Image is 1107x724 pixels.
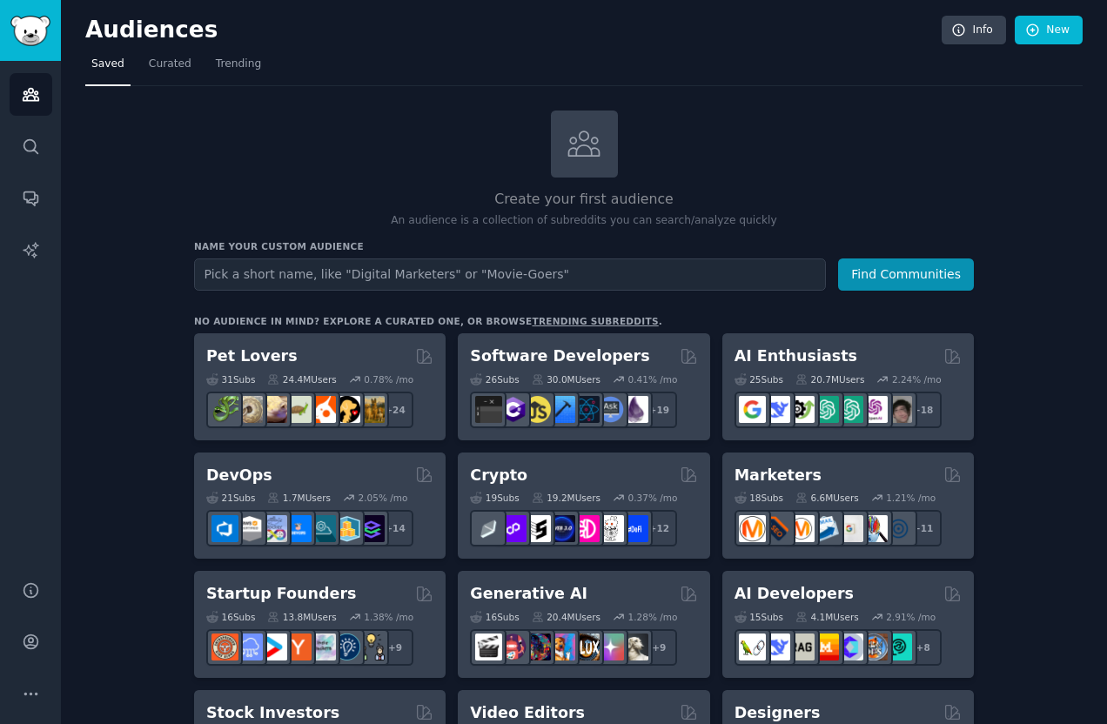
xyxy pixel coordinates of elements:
[10,16,50,46] img: GummySearch logo
[532,316,658,326] a: trending subreddits
[641,392,677,428] div: + 19
[206,373,255,385] div: 31 Sub s
[500,633,527,660] img: dalle2
[260,515,287,542] img: Docker_DevOps
[836,633,863,660] img: OpenSourceAI
[735,702,821,724] h2: Designers
[735,583,854,605] h2: AI Developers
[886,492,936,504] div: 1.21 % /mo
[91,57,124,72] span: Saved
[628,611,678,623] div: 1.28 % /mo
[942,16,1006,45] a: Info
[905,510,942,546] div: + 11
[735,465,822,486] h2: Marketers
[885,633,912,660] img: AIDevelopersSociety
[85,50,131,86] a: Saved
[524,515,551,542] img: ethstaker
[548,396,575,423] img: iOSProgramming
[500,396,527,423] img: csharp
[309,515,336,542] img: platformengineering
[795,373,864,385] div: 20.7M Users
[532,611,600,623] div: 20.4M Users
[795,611,859,623] div: 4.1M Users
[532,373,600,385] div: 30.0M Users
[333,515,360,542] img: aws_cdk
[597,396,624,423] img: AskComputerScience
[267,492,331,504] div: 1.7M Users
[836,515,863,542] img: googleads
[470,373,519,385] div: 26 Sub s
[905,629,942,666] div: + 8
[788,515,815,542] img: AskMarketing
[285,633,312,660] img: ycombinator
[739,515,766,542] img: content_marketing
[267,373,336,385] div: 24.4M Users
[236,396,263,423] img: ballpython
[735,345,857,367] h2: AI Enthusiasts
[470,492,519,504] div: 19 Sub s
[358,396,385,423] img: dogbreed
[470,702,585,724] h2: Video Editors
[194,213,974,229] p: An audience is a collection of subreddits you can search/analyze quickly
[364,611,413,623] div: 1.38 % /mo
[548,633,575,660] img: sdforall
[267,611,336,623] div: 13.8M Users
[285,515,312,542] img: DevOpsLinks
[892,373,942,385] div: 2.24 % /mo
[812,515,839,542] img: Emailmarketing
[377,392,413,428] div: + 24
[524,396,551,423] img: learnjavascript
[149,57,191,72] span: Curated
[885,396,912,423] img: ArtificalIntelligence
[735,373,783,385] div: 25 Sub s
[377,510,413,546] div: + 14
[211,633,238,660] img: EntrepreneurRideAlong
[206,611,255,623] div: 16 Sub s
[475,515,502,542] img: ethfinance
[236,633,263,660] img: SaaS
[333,633,360,660] img: Entrepreneurship
[210,50,267,86] a: Trending
[358,515,385,542] img: PlatformEngineers
[475,396,502,423] img: software
[795,492,859,504] div: 6.6M Users
[597,515,624,542] img: CryptoNews
[739,633,766,660] img: LangChain
[641,629,677,666] div: + 9
[838,258,974,291] button: Find Communities
[1015,16,1083,45] a: New
[359,492,408,504] div: 2.05 % /mo
[260,633,287,660] img: startup
[470,345,649,367] h2: Software Developers
[260,396,287,423] img: leopardgeckos
[206,702,339,724] h2: Stock Investors
[377,629,413,666] div: + 9
[788,633,815,660] img: Rag
[532,492,600,504] div: 19.2M Users
[475,633,502,660] img: aivideo
[861,633,888,660] img: llmops
[763,633,790,660] img: DeepSeek
[206,583,356,605] h2: Startup Founders
[836,396,863,423] img: chatgpt_prompts_
[206,492,255,504] div: 21 Sub s
[597,633,624,660] img: starryai
[621,515,648,542] img: defi_
[500,515,527,542] img: 0xPolygon
[143,50,198,86] a: Curated
[628,373,678,385] div: 0.41 % /mo
[763,396,790,423] img: DeepSeek
[812,633,839,660] img: MistralAI
[735,492,783,504] div: 18 Sub s
[524,633,551,660] img: deepdream
[194,258,826,291] input: Pick a short name, like "Digital Marketers" or "Movie-Goers"
[621,396,648,423] img: elixir
[206,345,298,367] h2: Pet Lovers
[763,515,790,542] img: bigseo
[861,515,888,542] img: MarketingResearch
[470,611,519,623] div: 16 Sub s
[470,583,587,605] h2: Generative AI
[285,396,312,423] img: turtle
[470,465,527,486] h2: Crypto
[641,510,677,546] div: + 12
